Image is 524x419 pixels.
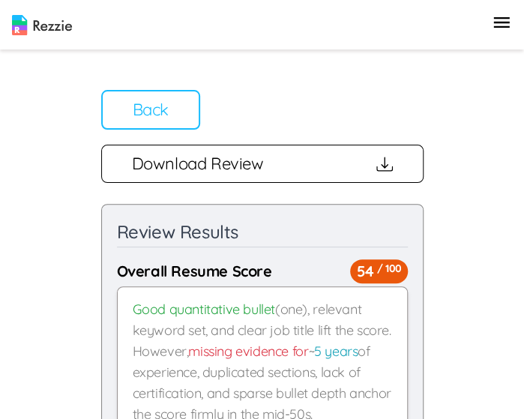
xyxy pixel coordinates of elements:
span: Good quantitative bullet [133,301,275,318]
img: logo [12,15,72,35]
span: missing evidence for [188,343,308,360]
div: Overall Resume Score [117,259,408,283]
span: 54 [350,259,407,283]
button: Download Review [101,145,424,183]
span: 5 years [314,343,358,360]
button: Back [101,90,200,130]
div: Review Results [117,220,408,247]
span: / 100 [376,261,401,276]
